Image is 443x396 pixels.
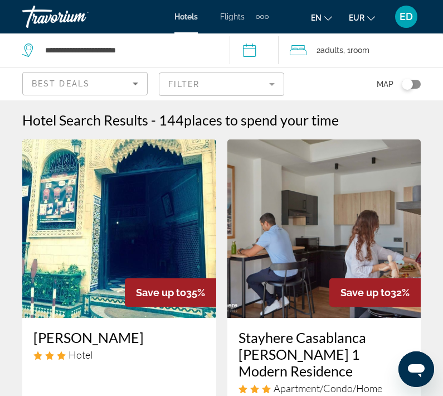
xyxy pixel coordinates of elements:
div: 3 star Apartment [238,382,410,394]
span: 2 [317,42,343,58]
h2: 144 [159,112,339,128]
div: 3 star Hotel [33,349,205,361]
div: 32% [329,278,421,307]
img: Hotel image [227,139,421,318]
span: Apartment/Condo/Home [274,382,382,394]
img: Hotel image [22,139,216,318]
span: , 1 [343,42,369,58]
a: Flights [220,12,245,21]
button: Toggle map [393,79,421,89]
button: Check-in date: Nov 21, 2025 Check-out date: Nov 22, 2025 [230,33,279,67]
a: [PERSON_NAME] [33,329,205,346]
a: Hotels [174,12,198,21]
iframe: Bouton de lancement de la fenêtre de messagerie [398,351,434,387]
span: Save up to [340,287,391,298]
div: 35% [125,278,216,307]
span: Room [350,46,369,55]
mat-select: Sort by [32,77,138,90]
button: Change language [311,9,332,26]
span: Save up to [136,287,186,298]
span: Adults [320,46,343,55]
span: EUR [349,13,364,22]
button: Filter [159,72,284,96]
a: Stayhere Casablanca [PERSON_NAME] 1 Modern Residence [238,329,410,379]
h1: Hotel Search Results [22,112,148,128]
span: Best Deals [32,79,90,88]
span: places to spend your time [184,112,339,128]
span: ED [400,11,413,22]
span: Hotel [69,349,93,361]
a: Travorium [22,2,134,31]
span: en [311,13,322,22]
span: Map [377,76,393,92]
button: Extra navigation items [256,8,269,26]
span: - [151,112,156,128]
button: Change currency [349,9,375,26]
button: User Menu [392,5,421,28]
